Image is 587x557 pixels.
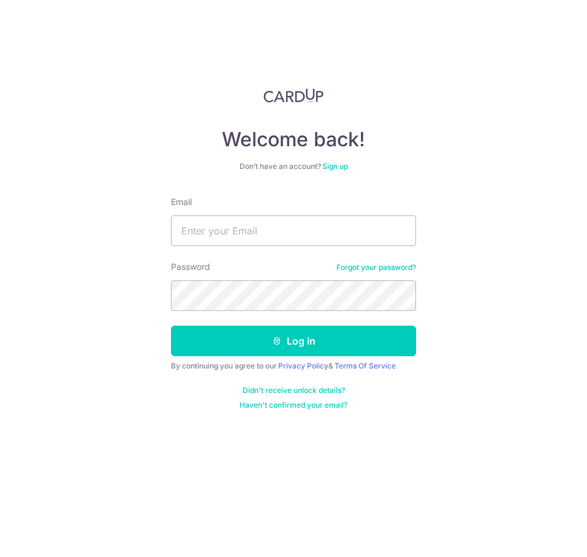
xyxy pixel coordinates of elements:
[171,127,416,152] h4: Welcome back!
[171,326,416,356] button: Log in
[335,361,396,370] a: Terms Of Service
[243,386,345,395] a: Didn't receive unlock details?
[278,361,328,370] a: Privacy Policy
[171,261,210,273] label: Password
[240,400,347,410] a: Haven't confirmed your email?
[322,162,348,171] a: Sign up
[171,162,416,171] div: Don’t have an account?
[263,88,324,103] img: CardUp Logo
[336,263,416,272] a: Forgot your password?
[171,361,416,371] div: By continuing you agree to our &
[171,215,416,246] input: Enter your Email
[171,196,192,208] label: Email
